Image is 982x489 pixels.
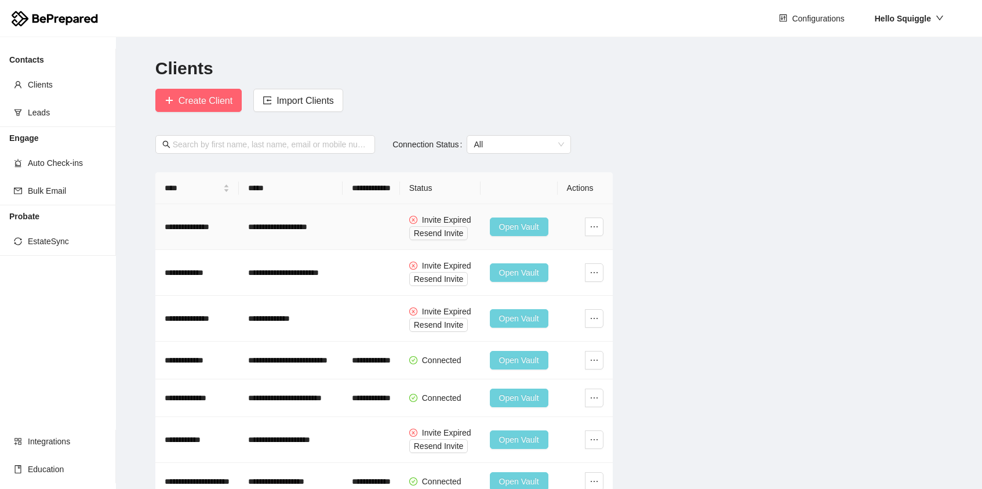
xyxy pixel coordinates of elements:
[875,14,931,23] strong: Hello Squiggle
[28,458,107,481] span: Education
[9,55,44,64] strong: Contacts
[409,307,417,316] span: close-circle
[585,435,603,444] span: ellipsis
[422,428,471,437] span: Invite Expired
[422,356,461,365] span: Connected
[9,212,39,221] strong: Probate
[585,477,603,486] span: ellipsis
[162,140,170,148] span: search
[409,272,468,286] button: Resend Invite
[490,309,548,328] button: Open Vault
[14,465,22,473] span: book
[28,430,107,453] span: Integrations
[392,135,467,154] label: Connection Status
[585,263,603,282] button: ellipsis
[499,312,539,325] span: Open Vault
[155,57,943,81] h2: Clients
[499,266,539,279] span: Open Vault
[409,439,468,453] button: Resend Invite
[499,392,539,404] span: Open Vault
[499,220,539,233] span: Open Vault
[400,172,481,204] th: Status
[14,187,22,195] span: mail
[28,101,107,124] span: Leads
[155,172,239,204] th: Name
[490,351,548,370] button: Open Vault
[585,309,603,328] button: ellipsis
[585,218,603,236] button: ellipsis
[277,93,334,108] span: Import Clients
[558,172,613,204] th: Actions
[499,475,539,488] span: Open Vault
[490,430,548,449] button: Open Vault
[28,73,107,96] span: Clients
[409,216,417,224] span: close-circle
[490,218,548,236] button: Open Vault
[263,96,272,107] span: import
[14,108,22,117] span: funnel-plot
[409,356,417,364] span: check-circle
[585,389,603,407] button: ellipsis
[585,356,603,365] span: ellipsis
[414,440,464,452] span: Resend Invite
[585,268,603,277] span: ellipsis
[414,273,464,285] span: Resend Invite
[409,429,417,437] span: close-circle
[770,9,853,28] button: controlConfigurations
[179,93,232,108] span: Create Client
[9,133,39,143] strong: Engage
[409,477,417,486] span: check-circle
[14,81,22,89] span: user
[155,89,242,112] button: plusCreate Client
[490,263,548,282] button: Open Vault
[499,354,539,367] span: Open Vault
[499,433,539,446] span: Open Vault
[165,96,174,107] span: plus
[28,179,107,202] span: Bulk Email
[14,437,22,445] span: appstore-add
[253,89,343,112] button: importImport Clients
[422,393,461,403] span: Connected
[779,14,787,23] span: control
[422,215,471,224] span: Invite Expired
[414,318,464,331] span: Resend Invite
[792,12,844,25] span: Configurations
[936,14,944,22] span: down
[409,394,417,402] span: check-circle
[585,222,603,231] span: ellipsis
[409,318,468,332] button: Resend Invite
[14,237,22,245] span: sync
[409,262,417,270] span: close-circle
[490,389,548,407] button: Open Vault
[474,136,564,153] span: All
[865,9,953,28] button: Hello Squiggle
[585,351,603,370] button: ellipsis
[585,393,603,403] span: ellipsis
[173,138,368,151] input: Search by first name, last name, email or mobile number
[422,261,471,270] span: Invite Expired
[28,151,107,175] span: Auto Check-ins
[585,314,603,323] span: ellipsis
[585,430,603,449] button: ellipsis
[414,227,464,240] span: Resend Invite
[422,307,471,316] span: Invite Expired
[14,159,22,167] span: alert
[409,226,468,240] button: Resend Invite
[422,477,461,486] span: Connected
[28,230,107,253] span: EstateSync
